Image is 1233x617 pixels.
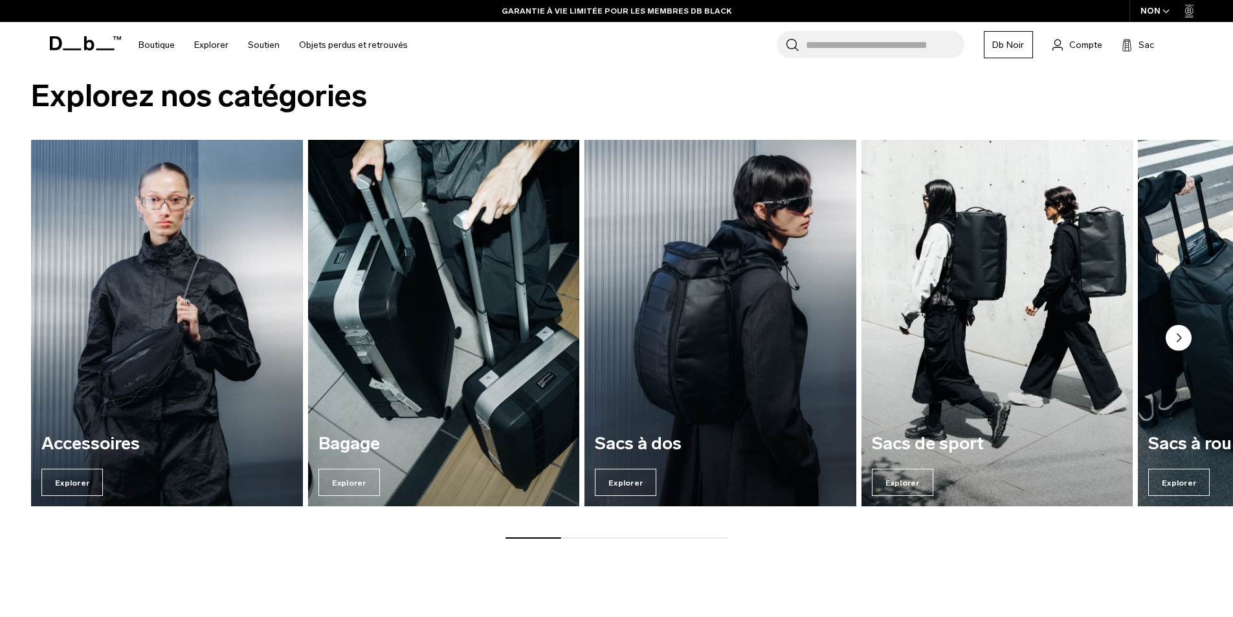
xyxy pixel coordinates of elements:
a: Compte [1052,37,1102,52]
font: Explorer [1162,478,1196,488]
font: Explorer [332,478,366,488]
font: GARANTIE À VIE LIMITÉE POUR LES MEMBRES DB BLACK [502,6,731,16]
font: NON [1140,6,1161,16]
a: Sacs de sport Explorer [861,140,1133,506]
a: Boutique [139,22,175,68]
div: 3 / 7 [584,140,856,506]
nav: Navigation principale [129,22,417,68]
button: Sac [1122,37,1154,52]
a: Accessoires Explorer [31,140,303,506]
a: Db Noir [984,31,1033,58]
button: Diapositive suivante [1166,325,1192,353]
a: Explorer [194,22,228,68]
font: Boutique [139,39,175,50]
font: Explorer [608,478,643,488]
font: Sacs de sport [872,433,984,454]
font: Explorer [194,39,228,50]
div: 1 / 7 [31,140,303,506]
a: Soutien [248,22,280,68]
font: Sacs à dos [595,433,682,454]
a: Objets perdus et retrouvés [299,22,408,68]
font: Soutien [248,39,280,50]
font: Sac [1139,39,1154,50]
font: Accessoires [41,433,140,454]
a: Bagage Explorer [308,140,580,506]
font: Explorez nos catégories [31,78,367,114]
a: Sacs à dos Explorer [584,140,856,506]
font: Explorer [885,478,920,488]
font: Bagage [318,433,380,454]
div: 4 / 7 [861,140,1133,506]
font: Db Noir [992,39,1025,50]
font: Objets perdus et retrouvés [299,39,408,50]
font: Compte [1069,39,1102,50]
div: 2 / 7 [308,140,580,506]
a: GARANTIE À VIE LIMITÉE POUR LES MEMBRES DB BLACK [502,5,731,17]
font: Explorer [55,478,89,488]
